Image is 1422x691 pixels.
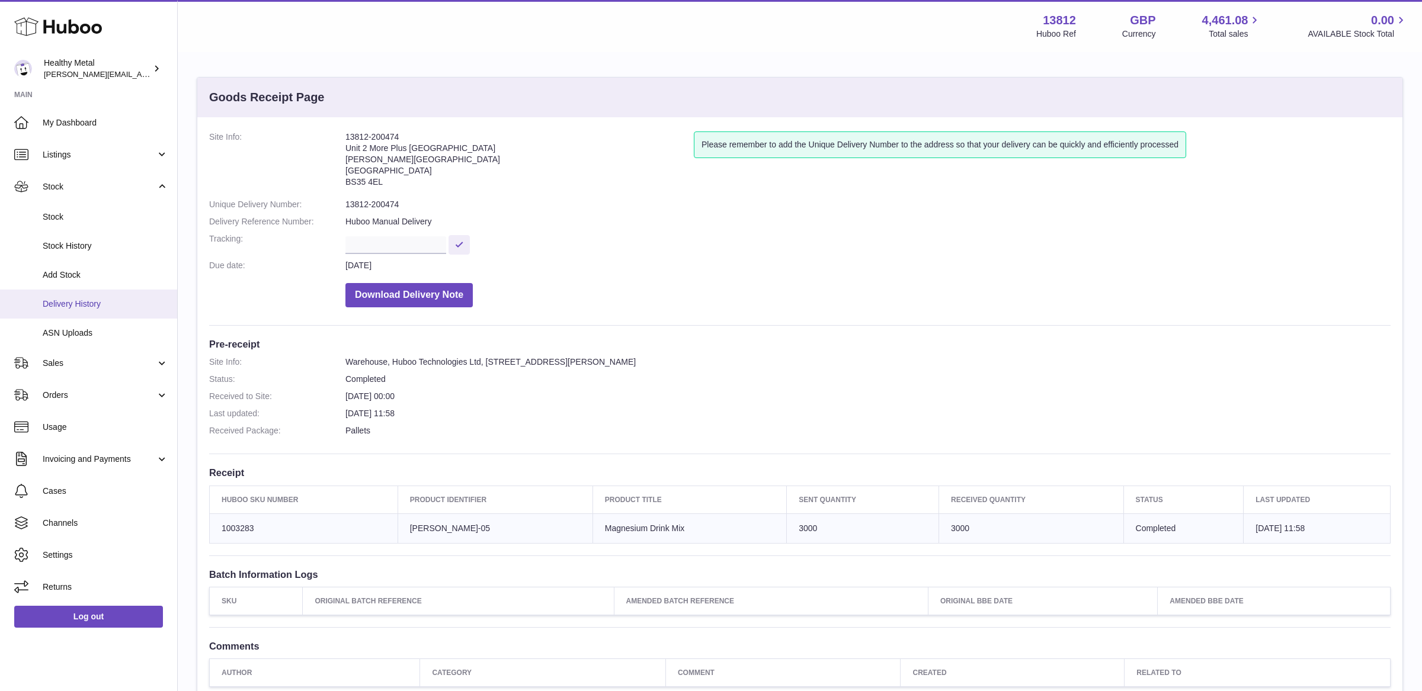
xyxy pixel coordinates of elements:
span: Settings [43,549,168,561]
span: [PERSON_NAME][EMAIL_ADDRESS][DOMAIN_NAME] [44,69,238,79]
th: Last updated [1244,486,1391,513]
dt: Tracking: [209,233,345,254]
td: [DATE] 11:58 [1244,513,1391,543]
th: Comment [665,659,901,687]
h3: Pre-receipt [209,338,1391,351]
span: Total sales [1209,28,1261,40]
th: Sent Quantity [787,486,939,513]
span: 0.00 [1371,12,1394,28]
address: 13812-200474 Unit 2 More Plus [GEOGRAPHIC_DATA] [PERSON_NAME][GEOGRAPHIC_DATA] [GEOGRAPHIC_DATA] ... [345,131,694,193]
span: My Dashboard [43,117,168,128]
h3: Batch Information Logs [209,568,1391,581]
div: Please remember to add the Unique Delivery Number to the address so that your delivery can be qui... [694,131,1186,158]
a: Log out [14,606,163,627]
span: AVAILABLE Stock Total [1308,28,1408,40]
th: Amended Batch Reference [614,587,928,615]
th: Author [210,659,420,687]
span: Stock [43,181,156,192]
span: Stock History [43,240,168,252]
span: 4,461.08 [1202,12,1248,28]
div: Healthy Metal [44,57,150,80]
td: [PERSON_NAME]-05 [398,513,592,543]
dt: Unique Delivery Number: [209,199,345,210]
a: 0.00 AVAILABLE Stock Total [1308,12,1408,40]
span: Sales [43,358,156,369]
th: Amended BBE Date [1158,587,1391,615]
td: Completed [1123,513,1244,543]
span: Channels [43,518,168,529]
dd: [DATE] 00:00 [345,391,1391,402]
dd: Warehouse, Huboo Technologies Ltd, [STREET_ADDRESS][PERSON_NAME] [345,356,1391,368]
h3: Comments [209,639,1391,653]
dt: Received Package: [209,425,345,436]
th: Category [420,659,666,687]
span: Invoicing and Payments [43,454,156,465]
span: ASN Uploads [43,327,168,339]
th: Status [1123,486,1244,513]
h3: Goods Receipt Page [209,89,325,105]
td: 1003283 [210,513,398,543]
span: Delivery History [43,298,168,310]
a: 4,461.08 Total sales [1202,12,1262,40]
button: Download Delivery Note [345,283,473,307]
span: Cases [43,486,168,497]
dt: Last updated: [209,408,345,419]
td: Magnesium Drink Mix [592,513,787,543]
dd: Completed [345,374,1391,385]
span: Stock [43,211,168,223]
span: Returns [43,581,168,593]
dd: Pallets [345,425,1391,436]
th: Received Quantity [939,486,1124,513]
dt: Received to Site: [209,391,345,402]
td: 3000 [939,513,1124,543]
th: SKU [210,587,303,615]
dt: Delivery Reference Number: [209,216,345,227]
td: 3000 [787,513,939,543]
span: Usage [43,422,168,433]
strong: 13812 [1043,12,1076,28]
th: Created [901,659,1125,687]
dt: Status: [209,374,345,385]
th: Product Identifier [398,486,592,513]
dt: Due date: [209,260,345,271]
dd: [DATE] 11:58 [345,408,1391,419]
dt: Site Info: [209,356,345,368]
span: Add Stock [43,269,168,281]
div: Currency [1122,28,1156,40]
span: Orders [43,390,156,401]
th: Product title [592,486,787,513]
dd: Huboo Manual Delivery [345,216,1391,227]
img: jose@healthy-metal.com [14,60,32,78]
strong: GBP [1130,12,1155,28]
dt: Site Info: [209,131,345,193]
dd: [DATE] [345,260,1391,271]
th: Original Batch Reference [303,587,614,615]
h3: Receipt [209,466,1391,479]
span: Listings [43,149,156,160]
th: Huboo SKU Number [210,486,398,513]
dd: 13812-200474 [345,199,1391,210]
th: Related to [1125,659,1391,687]
div: Huboo Ref [1036,28,1076,40]
th: Original BBE Date [928,587,1157,615]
